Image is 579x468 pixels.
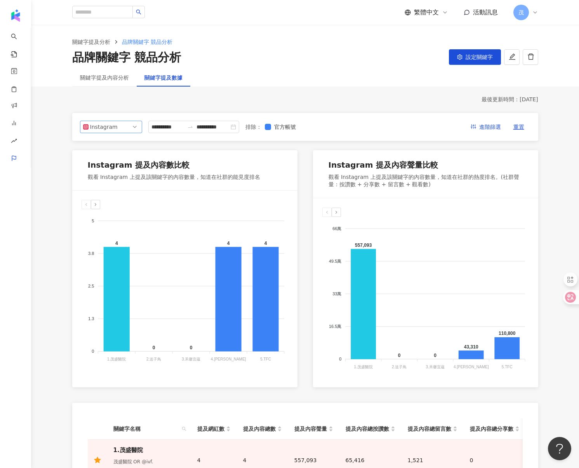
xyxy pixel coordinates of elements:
div: 1.茂盛醫院 [113,446,185,454]
tspan: 49.5萬 [329,259,341,263]
tspan: 1.茂盛醫院 [107,357,126,362]
tspan: 3.禾馨宜蘊 [181,357,200,362]
span: 茂 [518,8,524,17]
th: 提及內容總數 [237,418,288,440]
span: setting [457,54,463,60]
tspan: 5 [92,218,94,223]
tspan: 5.TFC [260,357,271,362]
th: 提及內容總分享數 [464,418,526,440]
tspan: 1.3 [88,316,94,321]
tspan: 16.5萬 [329,324,341,329]
div: 4 [243,456,282,465]
div: Instagram [90,121,115,133]
span: star [94,457,101,464]
span: search [136,9,141,15]
span: swap-right [187,124,193,130]
span: 提及內容聲量 [294,425,327,433]
tspan: 2.5 [88,284,94,288]
button: 進階篩選 [464,121,507,133]
tspan: 5.TFC [501,365,512,369]
th: 提及網紅數 [191,418,237,440]
iframe: Help Scout Beacon - Open [548,437,571,460]
label: 排除 ： [245,123,262,131]
span: rise [11,133,17,151]
div: 關鍵字提及數據 [144,73,183,82]
div: Instagram 提及內容聲量比較 [329,159,438,170]
span: 提及內容總數 [243,425,276,433]
th: 提及內容總留言數 [402,418,464,440]
span: 繁體中文 [414,8,439,17]
img: logo icon [9,9,22,22]
span: 提及內容總分享數 [470,425,513,433]
div: 觀看 Instagram 上提及該關鍵字的內容數量，知道在社群的能見度排名 [88,173,260,181]
span: 活動訊息 [473,9,498,16]
tspan: 0 [339,357,341,361]
span: to [187,124,193,130]
div: 557,093 [294,456,333,465]
div: 1,521 [408,456,457,465]
span: 提及內容總按讚數 [346,425,389,433]
tspan: 2.送子鳥 [146,357,161,362]
div: 品牌關鍵字 競品分析 [72,49,181,66]
button: 重置 [507,121,530,133]
a: search [11,28,26,58]
span: 官方帳號 [271,123,299,131]
th: 提及內容總按讚數 [339,418,402,440]
div: 關鍵字提及內容分析 [80,73,129,82]
span: 設定關鍵字 [466,54,493,60]
div: 最後更新時間 ： [DATE] [72,96,538,104]
tspan: 2.送子鳥 [392,365,407,369]
div: 0 [470,456,520,465]
span: search [182,426,186,431]
span: 提及內容總留言數 [408,425,451,433]
tspan: 4.[PERSON_NAME] [453,365,489,369]
a: 關鍵字提及分析 [71,38,112,46]
span: edit [509,53,516,60]
span: search [180,423,188,435]
th: 提及內容聲量 [288,418,339,440]
div: 觀看 Instagram 上提及該關鍵字的內容數量，知道在社群的熱度排名。(社群聲量：按讚數 + 分享數 + 留言數 + 觀看數) [329,173,523,189]
tspan: 1.茂盛醫院 [354,365,372,369]
tspan: 3.禾馨宜蘊 [426,365,444,369]
tspan: 33萬 [332,291,341,296]
span: 關鍵字名稱 [113,425,179,433]
tspan: 66萬 [332,226,341,231]
span: 提及網紅數 [197,425,224,433]
span: 重置 [513,121,524,133]
button: 設定關鍵字 [449,49,501,65]
span: delete [527,53,534,60]
div: Instagram 提及內容數比較 [88,159,190,170]
div: 4 [197,456,231,465]
span: 品牌關鍵字 競品分析 [122,39,172,45]
tspan: 4.[PERSON_NAME] [210,357,246,362]
tspan: 3.8 [88,251,94,256]
span: 進階篩選 [479,121,501,133]
tspan: 0 [92,349,94,354]
div: 65,416 [346,456,395,465]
